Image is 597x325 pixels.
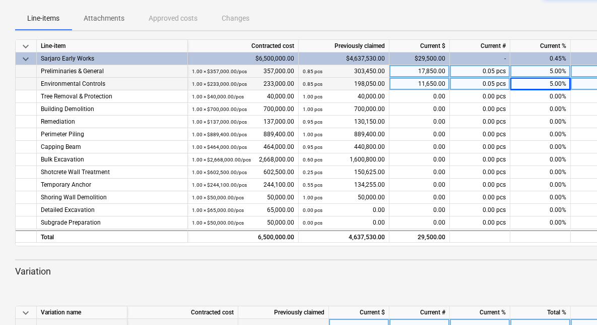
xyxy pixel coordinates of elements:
div: 0.00 [389,216,450,229]
div: 0.00 pcs [450,216,510,229]
div: 357,000.00 [192,65,294,78]
small: 1.00 × $137,000.00 / pcs [192,119,247,125]
div: 0.00 pcs [450,204,510,216]
div: 50,000.00 [192,216,294,229]
div: Total % [510,306,571,319]
div: Current % [510,40,571,52]
div: 0.00% [510,128,571,141]
div: Line-item [37,40,188,52]
div: Sarjaro Early Works [41,52,183,65]
div: 29,500.00 [389,230,450,243]
div: 40,000.00 [192,90,294,103]
div: 0.00 [389,204,450,216]
small: 1.00 × $464,000.00 / pcs [192,144,247,150]
small: 1.00 × $65,000.00 / pcs [192,207,244,213]
div: Shoring Wall Demolition [41,191,183,204]
small: 0.00 pcs [303,220,322,226]
div: Remediation [41,116,183,128]
small: 1.00 × $233,000.00 / pcs [192,81,247,87]
div: 137,000.00 [192,116,294,128]
div: 700,000.00 [303,103,385,116]
small: 1.00 pcs [303,195,322,200]
div: Environmental Controls [41,78,183,90]
small: 0.85 pcs [303,69,322,74]
div: 0.05 pcs [450,78,510,90]
small: 1.00 pcs [303,106,322,112]
div: 440,800.00 [303,141,385,153]
small: 1.00 × $40,000.00 / pcs [192,94,244,99]
small: 1.00 × $50,000.00 / pcs [192,220,244,226]
div: Current # [389,306,450,319]
div: 602,500.00 [192,166,294,179]
div: 50,000.00 [303,191,385,204]
div: 0.00% [510,179,571,191]
div: 0.00 [389,128,450,141]
small: 0.95 pcs [303,119,322,125]
div: 0.45% [510,52,571,65]
div: Contracted cost [188,40,299,52]
span: keyboard_arrow_down [20,307,32,319]
span: keyboard_arrow_down [20,53,32,65]
div: 0.05 pcs [450,65,510,78]
div: 889,400.00 [303,128,385,141]
div: Preliminaries & General [41,65,183,78]
div: 130,150.00 [303,116,385,128]
div: 0.00 [389,179,450,191]
div: Variation name [37,306,127,319]
div: 0.00 [389,166,450,179]
div: 0.00% [510,90,571,103]
div: 11,650.00 [389,78,450,90]
div: 0.00% [510,153,571,166]
div: 0.00 [389,116,450,128]
div: Current $ [389,40,450,52]
div: 303,450.00 [303,65,385,78]
span: keyboard_arrow_down [20,40,32,52]
small: 1.00 pcs [303,132,322,137]
small: 1.00 × $889,400.00 / pcs [192,132,247,137]
div: 150,625.00 [303,166,385,179]
div: 5.00% [510,78,571,90]
div: Current % [450,306,510,319]
div: $29,500.00 [389,52,450,65]
small: 1.00 × $602,500.00 / pcs [192,170,247,175]
div: Previously claimed [238,306,329,319]
div: 0.00 pcs [450,128,510,141]
div: Contracted cost [127,306,238,319]
small: 0.60 pcs [303,157,322,162]
div: $6,500,000.00 [188,52,299,65]
div: 889,400.00 [192,128,294,141]
div: 0.00 pcs [450,166,510,179]
div: Detailed Excavation [41,204,183,216]
div: Bulk Excavation [41,153,183,166]
div: Shotcrete Wall Treatment [41,166,183,179]
div: 6,500,000.00 [192,231,294,244]
div: Building Demolition [41,103,183,116]
div: 5.00% [510,65,571,78]
div: 0.00 pcs [450,103,510,116]
small: 1.00 × $244,100.00 / pcs [192,182,247,188]
div: 700,000.00 [192,103,294,116]
div: 0.00 [303,204,385,216]
small: 1.00 × $357,000.00 / pcs [192,69,247,74]
div: 50,000.00 [192,191,294,204]
small: 0.55 pcs [303,182,322,188]
small: 0.85 pcs [303,81,322,87]
div: 40,000.00 [303,90,385,103]
div: 0.00% [510,204,571,216]
div: Capping Beam [41,141,183,153]
div: 0.00 [303,216,385,229]
div: - [450,52,510,65]
div: 0.00 pcs [450,141,510,153]
p: Line-items [27,13,59,24]
div: 4,637,530.00 [303,231,385,244]
div: 0.00% [510,141,571,153]
div: Subgrade Preparation [41,216,183,229]
div: 0.00% [510,103,571,116]
div: 0.00 pcs [450,179,510,191]
div: 17,850.00 [389,65,450,78]
div: 244,100.00 [192,179,294,191]
div: 233,000.00 [192,78,294,90]
div: 0.00 [389,191,450,204]
div: 0.00 [389,153,450,166]
p: Attachments [84,13,124,24]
